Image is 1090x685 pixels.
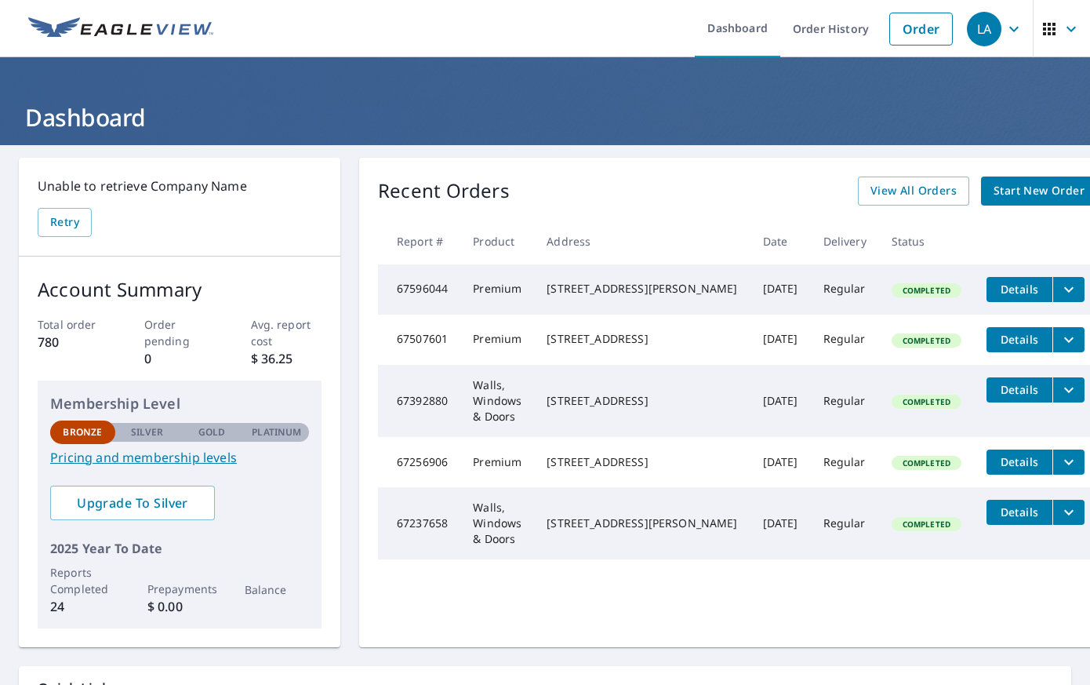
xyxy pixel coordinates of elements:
[63,425,102,439] p: Bronze
[986,450,1052,475] button: detailsBtn-67256906
[547,454,737,470] div: [STREET_ADDRESS]
[38,208,92,237] button: Retry
[38,333,109,352] p: 780
[378,177,510,206] p: Recent Orders
[811,264,879,315] td: Regular
[460,218,534,264] th: Product
[1052,327,1085,352] button: filesDropdownBtn-67507601
[63,494,202,512] span: Upgrade To Silver
[460,264,534,315] td: Premium
[460,315,534,365] td: Premium
[460,437,534,487] td: Premium
[251,349,322,368] p: $ 36.25
[251,316,322,349] p: Avg. report cost
[131,425,164,439] p: Silver
[378,487,460,559] td: 67237658
[893,396,960,407] span: Completed
[811,315,879,365] td: Regular
[811,218,879,264] th: Delivery
[750,315,811,365] td: [DATE]
[986,277,1052,302] button: detailsBtn-67596044
[996,454,1043,469] span: Details
[811,365,879,437] td: Regular
[50,448,309,467] a: Pricing and membership levels
[547,281,737,297] div: [STREET_ADDRESS][PERSON_NAME]
[547,516,737,531] div: [STREET_ADDRESS][PERSON_NAME]
[811,437,879,487] td: Regular
[996,332,1043,347] span: Details
[893,285,960,296] span: Completed
[28,17,213,41] img: EV Logo
[1052,277,1085,302] button: filesDropdownBtn-67596044
[811,487,879,559] td: Regular
[986,327,1052,352] button: detailsBtn-67507601
[750,218,811,264] th: Date
[893,519,960,530] span: Completed
[460,365,534,437] td: Walls, Windows & Doors
[144,349,216,368] p: 0
[378,315,460,365] td: 67507601
[50,539,309,558] p: 2025 Year To Date
[144,316,216,349] p: Order pending
[50,597,115,616] p: 24
[893,335,960,346] span: Completed
[198,425,225,439] p: Gold
[996,382,1043,397] span: Details
[1052,450,1085,475] button: filesDropdownBtn-67256906
[38,316,109,333] p: Total order
[750,365,811,437] td: [DATE]
[870,181,957,201] span: View All Orders
[460,487,534,559] td: Walls, Windows & Doors
[19,101,1071,133] h1: Dashboard
[547,393,737,409] div: [STREET_ADDRESS]
[994,181,1085,201] span: Start New Order
[50,393,309,414] p: Membership Level
[252,425,301,439] p: Platinum
[893,457,960,468] span: Completed
[986,500,1052,525] button: detailsBtn-67237658
[750,264,811,315] td: [DATE]
[378,218,460,264] th: Report #
[378,365,460,437] td: 67392880
[50,564,115,597] p: Reports Completed
[245,581,310,598] p: Balance
[1052,500,1085,525] button: filesDropdownBtn-67237658
[889,13,953,46] a: Order
[378,264,460,315] td: 67596044
[534,218,750,264] th: Address
[986,377,1052,403] button: detailsBtn-67392880
[38,275,322,304] p: Account Summary
[996,505,1043,519] span: Details
[38,177,322,195] p: Unable to retrieve Company Name
[147,581,213,597] p: Prepayments
[996,282,1043,297] span: Details
[378,437,460,487] td: 67256906
[858,177,969,206] a: View All Orders
[750,437,811,487] td: [DATE]
[879,218,974,264] th: Status
[547,331,737,347] div: [STREET_ADDRESS]
[147,597,213,616] p: $ 0.00
[1052,377,1085,403] button: filesDropdownBtn-67392880
[50,213,79,232] span: Retry
[967,12,1001,46] div: LA
[50,486,215,520] a: Upgrade To Silver
[750,487,811,559] td: [DATE]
